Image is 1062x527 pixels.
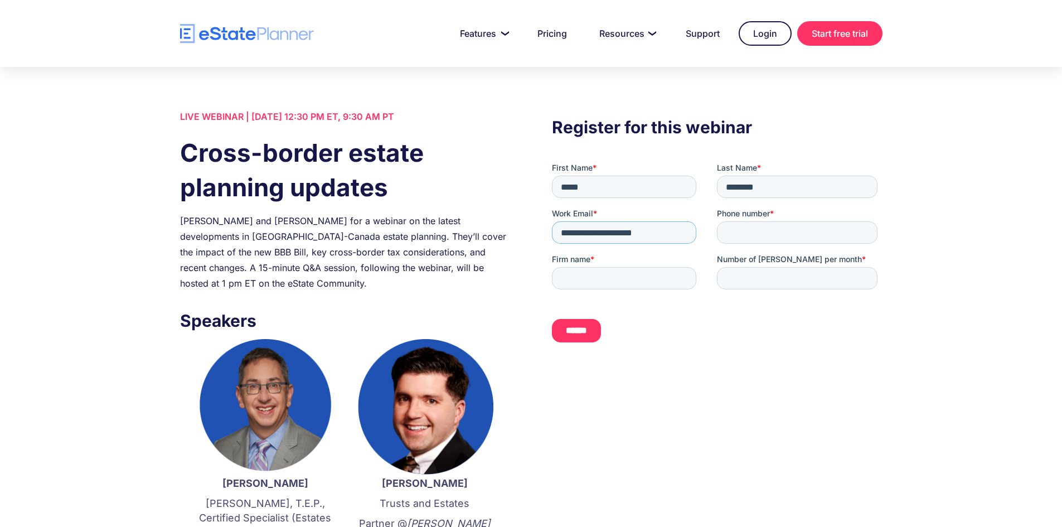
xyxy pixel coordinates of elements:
[797,21,882,46] a: Start free trial
[180,308,510,333] h3: Speakers
[552,162,882,352] iframe: Form 0
[180,213,510,291] div: [PERSON_NAME] and [PERSON_NAME] for a webinar on the latest developments in [GEOGRAPHIC_DATA]-Can...
[672,22,733,45] a: Support
[447,22,518,45] a: Features
[586,22,667,45] a: Resources
[552,114,882,140] h3: Register for this webinar
[222,477,308,489] strong: [PERSON_NAME]
[739,21,792,46] a: Login
[180,24,314,43] a: home
[382,477,468,489] strong: [PERSON_NAME]
[524,22,580,45] a: Pricing
[180,136,510,205] h1: Cross-border estate planning updates
[356,496,493,511] p: Trusts and Estates
[180,109,510,124] div: LIVE WEBINAR | [DATE] 12:30 PM ET, 9:30 AM PT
